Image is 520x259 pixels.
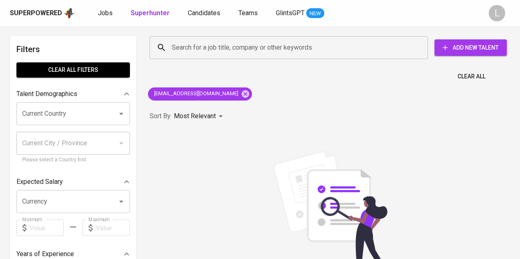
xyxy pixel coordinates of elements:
button: Open [116,108,127,119]
input: Value [30,220,64,236]
button: Open [116,196,127,207]
p: Please select a Country first [22,156,124,164]
a: Superhunter [131,8,171,18]
span: [EMAIL_ADDRESS][DOMAIN_NAME] [148,90,243,98]
a: Superpoweredapp logo [10,7,75,19]
p: Most Relevant [174,111,216,121]
div: Superpowered [10,9,62,18]
button: Clear All [454,69,489,84]
h6: Filters [16,43,130,56]
button: Add New Talent [434,39,507,56]
p: Sort By [150,111,171,121]
a: Candidates [188,8,222,18]
input: Value [96,220,130,236]
div: Expected Salary [16,174,130,190]
div: [EMAIL_ADDRESS][DOMAIN_NAME] [148,87,252,101]
span: Teams [238,9,258,17]
span: GlintsGPT [276,9,305,17]
b: Superhunter [131,9,170,17]
span: Jobs [98,9,113,17]
p: Talent Demographics [16,89,77,99]
span: Candidates [188,9,220,17]
div: Most Relevant [174,109,226,124]
span: Clear All [458,71,485,82]
span: Add New Talent [441,43,500,53]
span: Clear All filters [23,65,123,75]
img: app logo [64,7,75,19]
a: GlintsGPT NEW [276,8,324,18]
a: Jobs [98,8,114,18]
a: Teams [238,8,259,18]
span: NEW [306,9,324,18]
button: Clear All filters [16,62,130,78]
div: L [489,5,505,21]
p: Expected Salary [16,177,63,187]
div: Talent Demographics [16,86,130,102]
p: Years of Experience [16,249,74,259]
